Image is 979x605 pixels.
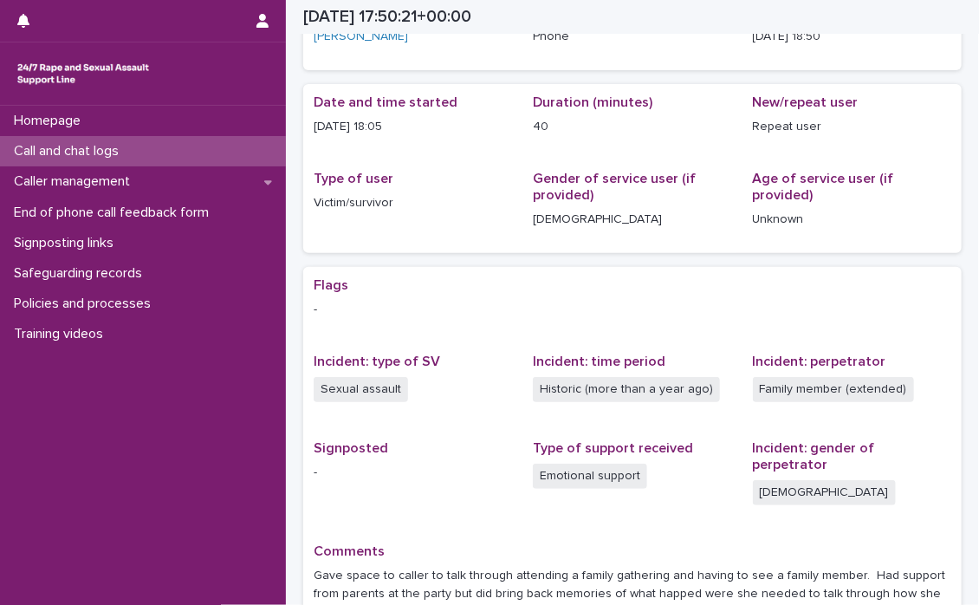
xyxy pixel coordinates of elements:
[753,118,951,136] p: Repeat user
[753,441,875,472] span: Incident: gender of perpetrator
[533,28,731,46] p: Phone
[314,28,408,46] a: [PERSON_NAME]
[314,355,440,368] span: Incident: type of SV
[7,235,127,251] p: Signposting links
[753,480,896,505] span: [DEMOGRAPHIC_DATA]
[753,95,859,109] span: New/repeat user
[314,544,385,558] span: Comments
[533,355,665,368] span: Incident: time period
[533,441,693,455] span: Type of support received
[314,278,348,292] span: Flags
[753,355,886,368] span: Incident: perpetrator
[303,7,471,27] h2: [DATE] 17:50:21+00:00
[7,173,144,190] p: Caller management
[533,172,696,202] span: Gender of service user (if provided)
[314,441,388,455] span: Signposted
[7,143,133,159] p: Call and chat logs
[14,56,152,91] img: rhQMoQhaT3yELyF149Cw
[533,377,720,402] span: Historic (more than a year ago)
[533,211,731,229] p: [DEMOGRAPHIC_DATA]
[7,265,156,282] p: Safeguarding records
[533,464,647,489] span: Emotional support
[7,326,117,342] p: Training videos
[533,118,731,136] p: 40
[314,118,512,136] p: [DATE] 18:05
[314,377,408,402] span: Sexual assault
[314,172,393,185] span: Type of user
[314,194,512,212] p: Victim/survivor
[753,172,894,202] span: Age of service user (if provided)
[753,28,951,46] p: [DATE] 18:50
[314,464,512,482] p: -
[753,211,951,229] p: Unknown
[314,301,951,319] p: -
[753,377,914,402] span: Family member (extended)
[7,205,223,221] p: End of phone call feedback form
[7,296,165,312] p: Policies and processes
[7,113,94,129] p: Homepage
[533,95,652,109] span: Duration (minutes)
[314,95,457,109] span: Date and time started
